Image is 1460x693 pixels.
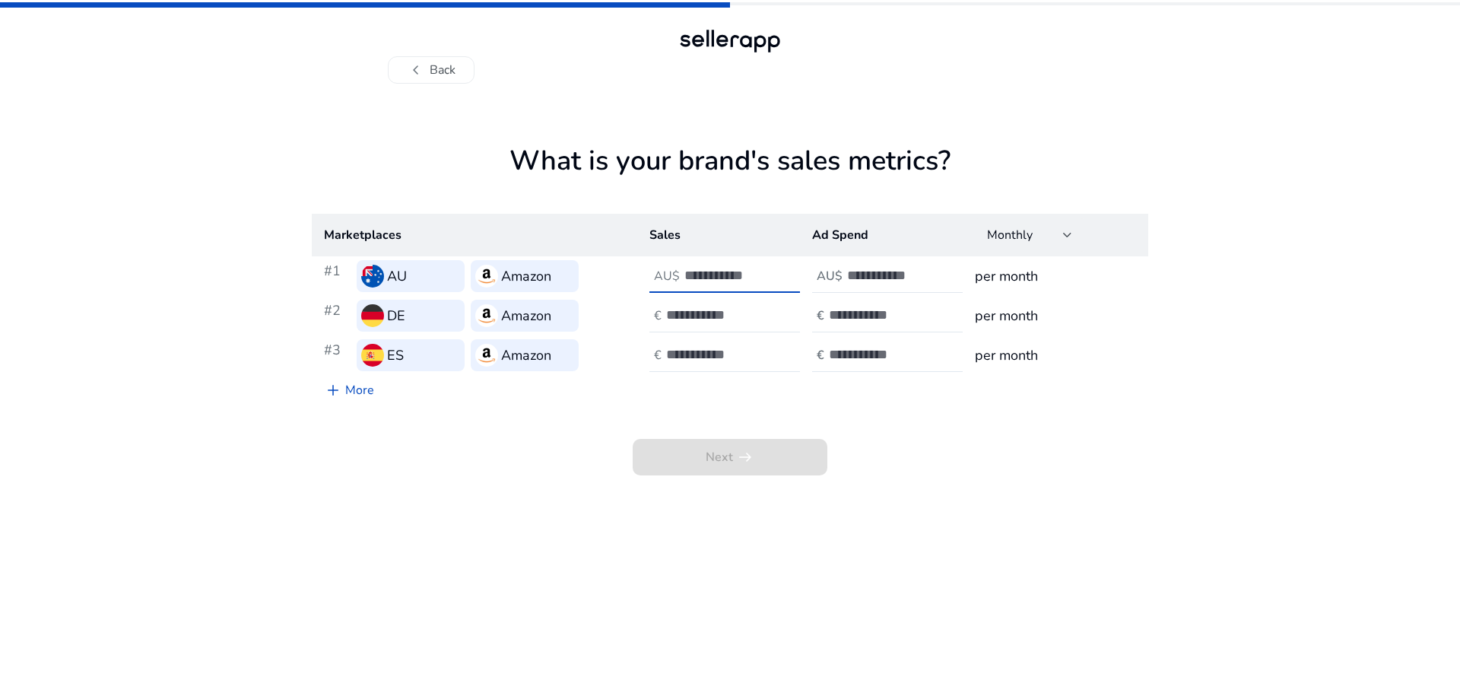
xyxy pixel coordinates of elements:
[654,269,680,284] h4: AU$
[312,375,386,405] a: More
[817,309,824,323] h4: €
[501,305,551,326] h3: Amazon
[975,265,1136,287] h3: per month
[501,265,551,287] h3: Amazon
[361,265,384,288] img: au.svg
[654,348,662,363] h4: €
[387,345,404,366] h3: ES
[800,214,963,256] th: Ad Spend
[637,214,800,256] th: Sales
[407,61,425,79] span: chevron_left
[388,56,474,84] button: chevron_leftBack
[324,300,351,332] h3: #2
[324,381,342,399] span: add
[501,345,551,366] h3: Amazon
[975,345,1136,366] h3: per month
[312,214,637,256] th: Marketplaces
[987,227,1033,243] span: Monthly
[324,339,351,371] h3: #3
[654,309,662,323] h4: €
[387,305,405,326] h3: DE
[324,260,351,292] h3: #1
[817,348,824,363] h4: €
[817,269,843,284] h4: AU$
[387,265,407,287] h3: AU
[361,304,384,327] img: de.svg
[975,305,1136,326] h3: per month
[312,145,1148,214] h1: What is your brand's sales metrics?
[361,344,384,367] img: es.svg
